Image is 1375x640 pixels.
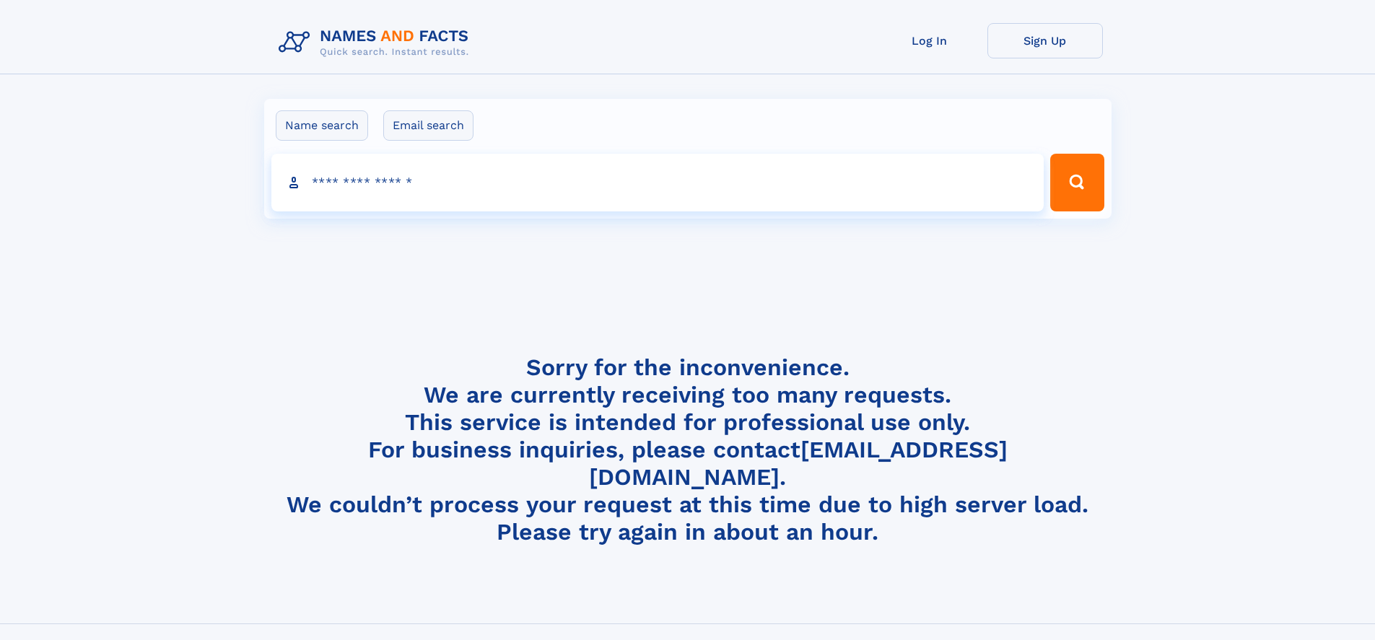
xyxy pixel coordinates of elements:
[271,154,1044,211] input: search input
[1050,154,1104,211] button: Search Button
[383,110,473,141] label: Email search
[872,23,987,58] a: Log In
[273,23,481,62] img: Logo Names and Facts
[276,110,368,141] label: Name search
[987,23,1103,58] a: Sign Up
[589,436,1008,491] a: [EMAIL_ADDRESS][DOMAIN_NAME]
[273,354,1103,546] h4: Sorry for the inconvenience. We are currently receiving too many requests. This service is intend...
